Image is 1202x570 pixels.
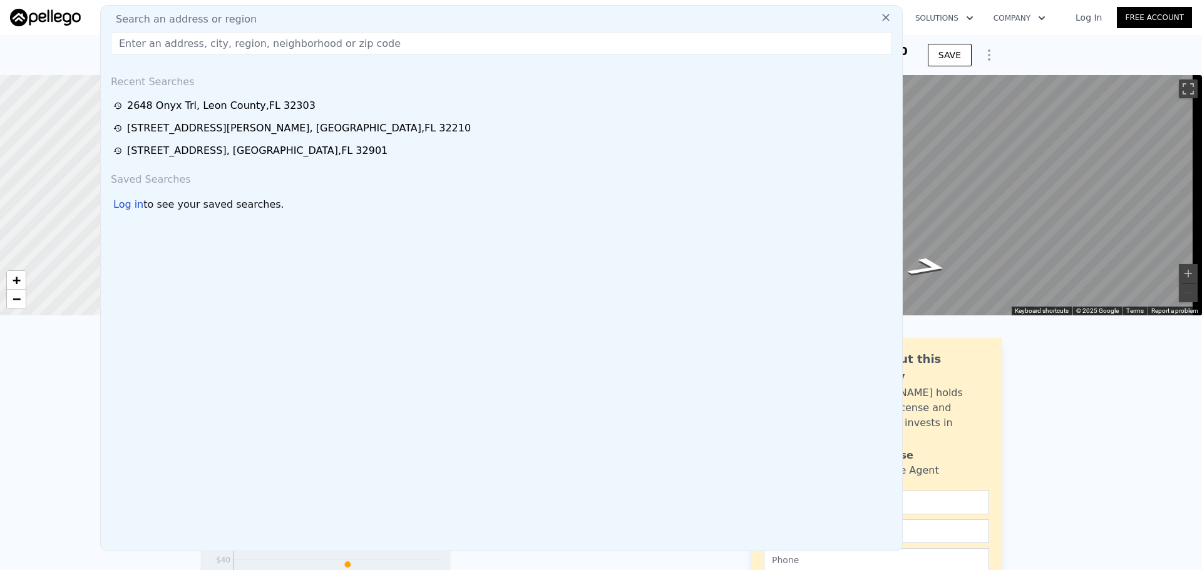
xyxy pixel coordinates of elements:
div: Ask about this property [850,350,989,385]
span: Search an address or region [106,12,257,27]
button: Solutions [905,7,984,29]
a: Free Account [1117,7,1192,28]
span: + [13,272,21,288]
a: Zoom out [7,290,26,308]
div: Saved Searches [106,162,897,192]
div: Violet Rose [850,448,913,463]
button: Keyboard shortcuts [1015,307,1069,315]
a: Terms (opens in new tab) [1126,307,1144,314]
span: − [13,291,21,307]
path: Go East, Onyx Trail [890,253,965,281]
a: Report a problem [1151,307,1198,314]
button: Show Options [977,43,1002,68]
a: [STREET_ADDRESS], [GEOGRAPHIC_DATA],FL 32901 [113,143,893,158]
div: [STREET_ADDRESS][PERSON_NAME] , [GEOGRAPHIC_DATA] , FL 32210 [127,121,471,136]
button: Company [984,7,1056,29]
a: 2648 Onyx Trl, Leon County,FL 32303 [113,98,893,113]
button: SAVE [928,44,972,66]
input: Enter an address, city, region, neighborhood or zip code [111,32,892,54]
tspan: $40 [216,556,230,564]
a: Log In [1061,11,1117,24]
div: [STREET_ADDRESS] , [GEOGRAPHIC_DATA] , FL 32901 [127,143,388,158]
button: Toggle fullscreen view [1179,79,1198,98]
div: 2648 Onyx Trl , Leon County , FL 32303 [127,98,316,113]
div: [PERSON_NAME] holds a broker license and personally invests in this area [850,385,989,445]
a: Zoom in [7,271,26,290]
a: [STREET_ADDRESS][PERSON_NAME], [GEOGRAPHIC_DATA],FL 32210 [113,121,893,136]
div: Recent Searches [106,64,897,94]
span: © 2025 Google [1076,307,1119,314]
span: to see your saved searches. [143,197,284,212]
button: Zoom out [1179,283,1198,302]
button: Zoom in [1179,264,1198,283]
img: Pellego [10,9,81,26]
div: Log in [113,197,143,212]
